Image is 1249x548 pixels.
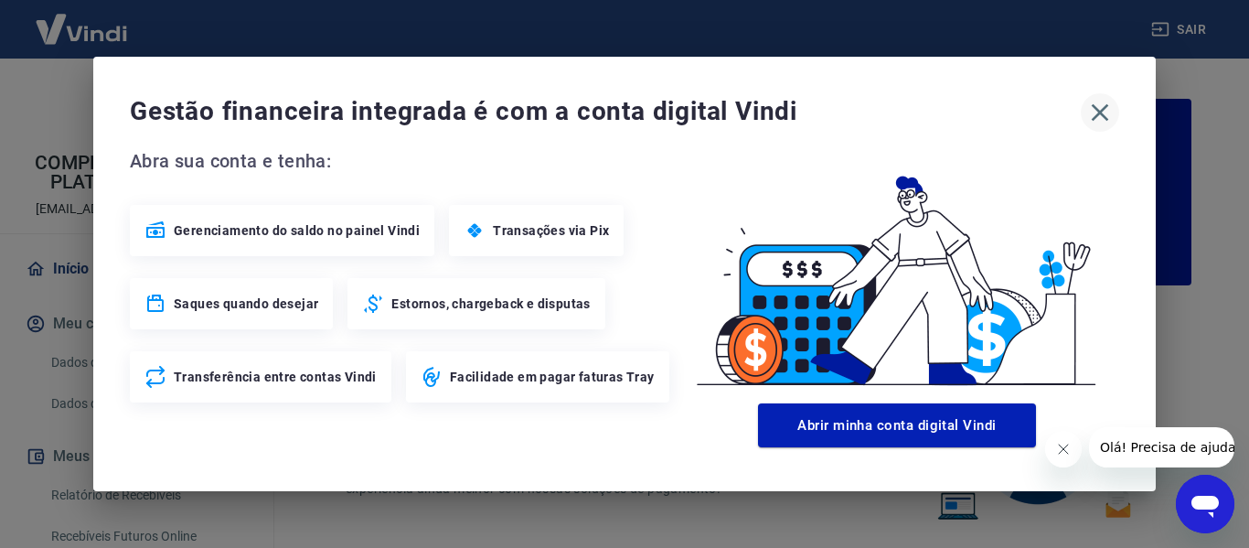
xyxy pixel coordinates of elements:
span: Saques quando desejar [174,295,318,313]
iframe: Fechar mensagem [1045,431,1082,467]
iframe: Mensagem da empresa [1089,427,1234,467]
span: Olá! Precisa de ajuda? [11,13,154,27]
span: Gerenciamento do saldo no painel Vindi [174,221,420,240]
span: Abra sua conta e tenha: [130,146,675,176]
span: Facilidade em pagar faturas Tray [450,368,655,386]
span: Estornos, chargeback e disputas [391,295,590,313]
span: Transferência entre contas Vindi [174,368,377,386]
span: Transações via Pix [493,221,609,240]
button: Abrir minha conta digital Vindi [758,403,1036,447]
iframe: Botão para abrir a janela de mensagens [1176,475,1234,533]
span: Gestão financeira integrada é com a conta digital Vindi [130,93,1081,130]
img: Good Billing [675,146,1119,396]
